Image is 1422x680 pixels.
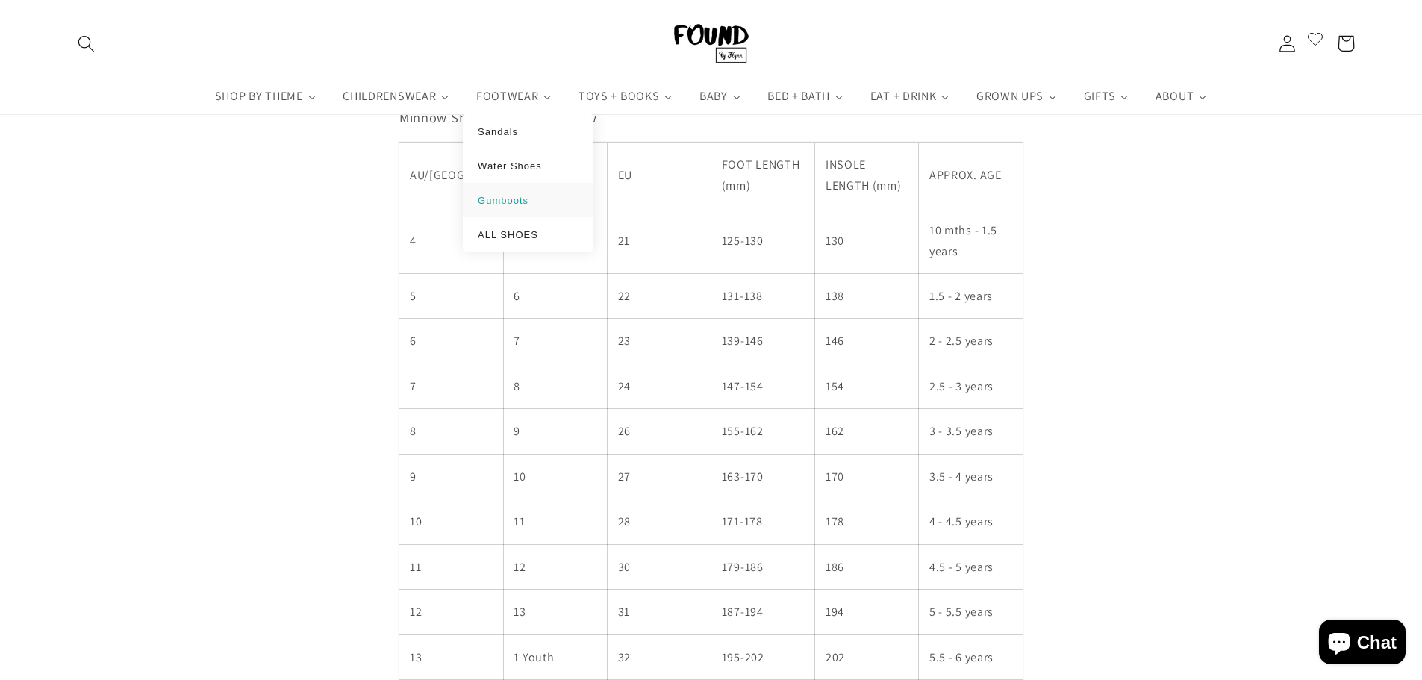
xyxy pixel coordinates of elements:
td: 155-162 [711,409,814,454]
td: 131-138 [711,273,814,318]
td: 125-130 [711,208,814,274]
td: EU [607,143,711,208]
span: GROWN UPS [973,88,1045,103]
a: ABOUT [1142,78,1220,113]
a: Water Shoes [478,159,579,171]
td: 130 [815,208,919,274]
span: EAT + DRINK [867,88,938,103]
span: FOOTWEAR [473,88,540,103]
td: 2 - 2.5 years [919,319,1023,364]
td: 179-186 [711,544,814,589]
span: Open Wishlist [1306,29,1324,53]
td: 162 [815,409,919,454]
td: 146 [815,319,919,364]
td: 147-154 [711,364,814,408]
td: 13 [503,590,607,634]
li: Water Shoes [463,148,593,182]
td: 7 [503,319,607,364]
td: 186 [815,544,919,589]
p: Below [399,106,1023,129]
td: 2.5 - 3 years [919,364,1023,408]
td: 1.5 - 2 years [919,273,1023,318]
td: 1 Youth [503,634,607,679]
td: 163-170 [711,454,814,499]
span: BABY [696,88,729,103]
td: 30 [607,544,711,589]
a: Open Wishlist [1306,24,1324,62]
span: Sandals [478,125,518,137]
td: 10 mths - 1.5 years [919,208,1023,274]
summary: Search [67,24,105,62]
td: 12 [399,590,503,634]
td: 8 [503,364,607,408]
td: 3 - 3.5 years [919,409,1023,454]
td: 139-146 [711,319,814,364]
td: 22 [607,273,711,318]
td: INSOLE LENGTH (mm) [815,143,919,208]
a: ALL SHOES [478,228,579,240]
td: 3.5 - 4 years [919,454,1023,499]
span: Minnow Shoes- Size Chart [399,108,559,126]
td: AU/[GEOGRAPHIC_DATA] [399,143,503,208]
span: CHILDRENSWEAR [340,88,437,103]
td: 11 [399,544,503,589]
span: GIFTS [1081,88,1117,103]
td: 5 - 5.5 years [919,590,1023,634]
td: 13 [399,634,503,679]
inbox-online-store-chat: Shopify online store chat [1315,620,1410,668]
span: Water Shoes [478,160,542,171]
a: CHILDRENSWEAR [330,78,464,113]
td: 12 [503,544,607,589]
a: BED + BATH [754,78,857,113]
td: 11 [503,499,607,544]
a: Sandals [478,125,579,137]
a: GROWN UPS [963,78,1070,113]
td: 27 [607,454,711,499]
li: Gumboots [463,182,593,216]
a: Gumboots [478,193,579,205]
span: BED + BATH [764,88,832,103]
a: EAT + DRINK [857,78,963,113]
a: BABY [686,78,754,113]
td: 171-178 [711,499,814,544]
td: 24 [607,364,711,408]
td: 23 [607,319,711,364]
img: FOUND By Flynn logo [674,24,749,63]
td: 202 [815,634,919,679]
span: Gumboots [478,194,528,205]
span: ABOUT [1153,88,1195,103]
td: 170 [815,454,919,499]
span: TOYS + BOOKS [576,88,661,103]
td: APPROX. AGE [919,143,1023,208]
td: 9 [503,409,607,454]
td: 31 [607,590,711,634]
td: 6 [399,319,503,364]
a: FOOTWEAR [463,78,565,113]
span: SHOP BY THEME [212,88,305,103]
span: ALL SHOES [478,228,538,240]
a: TOYS + BOOKS [565,78,686,113]
td: FOOT LENGTH (mm) [711,143,814,208]
td: 26 [607,409,711,454]
td: 7 [399,364,503,408]
li: Sandals [463,113,593,148]
td: 195-202 [711,634,814,679]
td: 10 [503,454,607,499]
td: 4.5 - 5 years [919,544,1023,589]
td: 32 [607,634,711,679]
td: 4 [399,208,503,274]
td: 138 [815,273,919,318]
td: 28 [607,499,711,544]
td: 194 [815,590,919,634]
td: 178 [815,499,919,544]
td: 21 [607,208,711,274]
li: ALL SHOES [463,216,593,251]
td: 5.5 - 6 years [919,634,1023,679]
td: 8 [399,409,503,454]
td: 9 [399,454,503,499]
td: 187-194 [711,590,814,634]
td: 4 - 4.5 years [919,499,1023,544]
td: 6 [503,273,607,318]
a: GIFTS [1070,78,1142,113]
a: SHOP BY THEME [202,78,330,113]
